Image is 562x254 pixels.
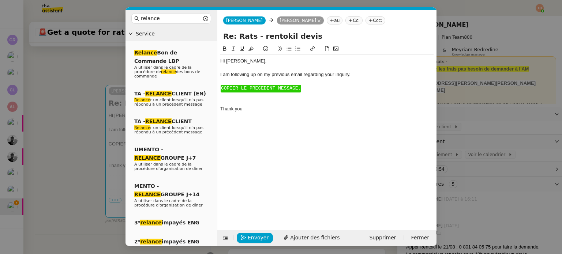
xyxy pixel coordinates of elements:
button: Envoyer [237,233,273,243]
button: Fermer [407,233,434,243]
button: Ajouter des fichiers [279,233,344,243]
em: RELANCE [145,118,172,124]
span: Envoyer [248,234,269,242]
span: 2ᵉ impayés ENG [134,239,199,244]
span: Ajouter des fichiers [290,234,340,242]
span: A utiliser dans le cadre de la procédure d'organisation de dîner [134,162,203,171]
div: I am following up on my previous email regarding your inquiry. [220,71,434,78]
span: COPIER LE PRECEDENT MESSAGE. [221,86,301,91]
input: Templates [141,14,202,23]
span: A utiliser dans le cadre de la procédure d'organisation de dîner [134,198,203,208]
em: RELANCE [134,192,161,197]
div: Service [125,27,217,41]
em: RELANCE [145,91,172,96]
em: RELANCE [134,155,161,161]
nz-tag: au [327,16,342,24]
span: UMENTO - GROUPE J+7 [134,147,196,161]
nz-tag: Cc: [345,16,363,24]
div: Thank you [220,106,434,112]
button: Supprimer [365,233,400,243]
em: relance [161,69,176,74]
span: Fermer [411,234,429,242]
span: MENTO - GROUPE J+14 [134,183,199,197]
div: Hi ﻿[PERSON_NAME]﻿, [220,58,434,64]
input: Subject [223,31,431,42]
span: r un client lorsqu'il n'a pas répondu à un précédent message [134,98,203,107]
nz-tag: [PERSON_NAME] [277,16,324,24]
em: Relance [134,98,150,102]
nz-tag: Ccc: [366,16,385,24]
span: Supprimer [369,234,396,242]
span: A utiliser dans le cadre de la procédure de des bons de commande [134,65,200,79]
span: TA - CLIENT (EN) [134,91,206,96]
span: 3ᵉ impayés ENG [134,220,199,225]
span: Service [136,30,214,38]
span: r un client lorsqu'il n'a pas répondu à un précédent message [134,125,203,134]
em: relance [140,239,161,244]
em: relance [140,220,161,225]
span: impayés [134,246,151,250]
span: TA - CLIENT [134,118,192,124]
em: Relance [134,125,150,130]
span: [PERSON_NAME] [226,18,263,23]
em: Relance [134,50,157,56]
span: Bon de Commande LBP [134,50,179,64]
